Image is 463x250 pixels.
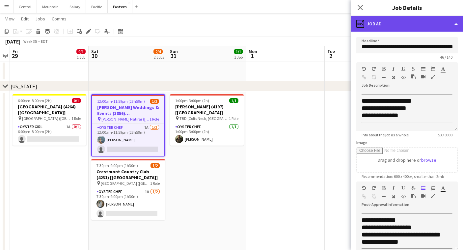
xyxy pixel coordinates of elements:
[421,193,425,199] button: Insert video
[175,98,209,103] span: 1:00pm-3:00pm (2h)
[356,132,414,137] span: Info about the job as a whole
[11,83,37,90] div: [US_STATE]
[362,66,366,71] button: Undo
[433,132,458,137] span: 53 / 8000
[431,193,435,199] button: Fullscreen
[12,52,18,60] span: 29
[421,74,425,79] button: Insert video
[91,159,165,220] app-job-card: 7:30pm-9:00pm (1h30m)1/2Crestmont Country Club (4231) [[GEOGRAPHIC_DATA]] [GEOGRAPHIC_DATA] ([GEO...
[371,66,376,71] button: Redo
[381,185,386,191] button: Bold
[435,55,458,60] span: 46 / 140
[150,99,159,104] span: 1/2
[14,0,37,13] button: Central
[401,66,406,71] button: Underline
[401,75,406,80] button: HTML Code
[381,75,386,80] button: Horizontal Line
[5,38,20,45] div: [DATE]
[431,66,435,71] button: Ordered List
[150,181,160,186] span: 1 Role
[33,14,48,23] a: Jobs
[154,55,164,60] div: 2 Jobs
[18,14,31,23] a: Edit
[76,49,86,54] span: 0/1
[13,48,18,54] span: Fri
[37,0,64,13] button: Mountain
[391,75,396,80] button: Clear Formatting
[77,55,85,60] div: 1 Job
[92,124,164,156] app-card-role: Oyster Chef7A1/212:00am-11:59pm (23h59m)[PERSON_NAME]
[431,185,435,191] button: Ordered List
[22,116,71,121] span: [GEOGRAPHIC_DATA] ([GEOGRAPHIC_DATA], [GEOGRAPHIC_DATA])
[101,117,150,122] span: [PERSON_NAME] Natirar ([GEOGRAPHIC_DATA], [GEOGRAPHIC_DATA])
[101,181,150,186] span: [GEOGRAPHIC_DATA] ([GEOGRAPHIC_DATA], [GEOGRAPHIC_DATA])
[249,48,257,54] span: Mon
[371,185,376,191] button: Redo
[150,117,159,122] span: 1 Role
[351,16,463,32] div: Job Ad
[5,16,14,22] span: View
[13,123,86,146] app-card-role: Oyster Girl1A0/16:00pm-8:00pm (2h)
[170,123,244,146] app-card-role: Oyster Chef1/11:00pm-3:00pm (2h)[PERSON_NAME]
[170,94,244,146] app-job-card: 1:00pm-3:00pm (2h)1/1[PERSON_NAME] (4197) [[GEOGRAPHIC_DATA]] TBD (Colts Neck, [GEOGRAPHIC_DATA])...
[431,74,435,79] button: Fullscreen
[391,66,396,71] button: Italic
[97,99,145,104] span: 12:00am-11:59pm (23h59m)
[391,185,396,191] button: Italic
[22,39,38,44] span: Week 35
[150,163,160,168] span: 1/2
[91,48,98,54] span: Sat
[41,39,48,44] div: EDT
[229,98,238,103] span: 1/1
[52,16,67,22] span: Comms
[391,194,396,199] button: Clear Formatting
[86,0,108,13] button: Pacific
[411,185,416,191] button: Strikethrough
[3,14,17,23] a: View
[13,94,86,146] app-job-card: 6:00pm-8:00pm (2h)0/1[GEOGRAPHIC_DATA] (4264) [[GEOGRAPHIC_DATA]] [GEOGRAPHIC_DATA] ([GEOGRAPHIC_...
[92,104,164,116] h3: [PERSON_NAME] Weddings & Events (3856) [[GEOGRAPHIC_DATA]] - TIME TBD (1.5 hours)
[326,52,335,60] span: 2
[327,48,335,54] span: Tue
[91,169,165,181] h3: Crestmont Country Club (4231) [[GEOGRAPHIC_DATA]]
[96,163,138,168] span: 7:30pm-9:00pm (1h30m)
[234,55,243,60] div: 1 Job
[90,52,98,60] span: 30
[401,194,406,199] button: HTML Code
[248,52,257,60] span: 1
[35,16,45,22] span: Jobs
[362,185,366,191] button: Undo
[441,185,445,191] button: Text Color
[234,49,243,54] span: 1/1
[64,0,86,13] button: Salary
[170,48,178,54] span: Sun
[91,94,165,156] app-job-card: 12:00am-11:59pm (23h59m)1/2[PERSON_NAME] Weddings & Events (3856) [[GEOGRAPHIC_DATA]] - TIME TBD ...
[401,185,406,191] button: Underline
[411,74,416,79] button: Paste as plain text
[179,116,229,121] span: TBD (Colts Neck, [GEOGRAPHIC_DATA])
[411,193,416,199] button: Paste as plain text
[108,0,132,13] button: Eastern
[351,3,463,12] h3: Job Details
[91,188,165,220] app-card-role: Oyster Chef1A1/27:30pm-9:00pm (1h30m)[PERSON_NAME]
[229,116,238,121] span: 1 Role
[153,49,163,54] span: 2/4
[169,52,178,60] span: 31
[421,185,425,191] button: Unordered List
[356,174,449,179] span: Recommendation: 600 x 400px, smaller than 2mb
[71,116,81,121] span: 1 Role
[49,14,69,23] a: Comms
[441,66,445,71] button: Text Color
[381,194,386,199] button: Horizontal Line
[13,104,86,116] h3: [GEOGRAPHIC_DATA] (4264) [[GEOGRAPHIC_DATA]]
[18,98,52,103] span: 6:00pm-8:00pm (2h)
[381,66,386,71] button: Bold
[170,104,244,116] h3: [PERSON_NAME] (4197) [[GEOGRAPHIC_DATA]]
[421,66,425,71] button: Unordered List
[21,16,29,22] span: Edit
[411,66,416,71] button: Strikethrough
